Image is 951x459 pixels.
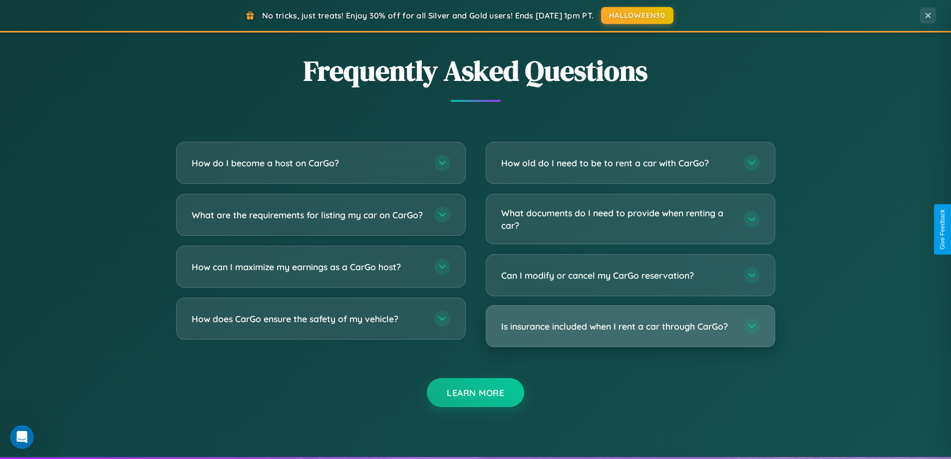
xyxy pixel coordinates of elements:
[601,7,673,24] button: HALLOWEEN30
[192,157,424,169] h3: How do I become a host on CarGo?
[501,207,734,231] h3: What documents do I need to provide when renting a car?
[501,157,734,169] h3: How old do I need to be to rent a car with CarGo?
[501,269,734,282] h3: Can I modify or cancel my CarGo reservation?
[939,209,946,250] div: Give Feedback
[192,209,424,221] h3: What are the requirements for listing my car on CarGo?
[192,313,424,325] h3: How does CarGo ensure the safety of my vehicle?
[262,10,594,20] span: No tricks, just treats! Enjoy 30% off for all Silver and Gold users! Ends [DATE] 1pm PT.
[176,51,775,90] h2: Frequently Asked Questions
[10,425,34,449] iframe: Intercom live chat
[501,320,734,333] h3: Is insurance included when I rent a car through CarGo?
[192,261,424,273] h3: How can I maximize my earnings as a CarGo host?
[427,378,524,407] button: Learn More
